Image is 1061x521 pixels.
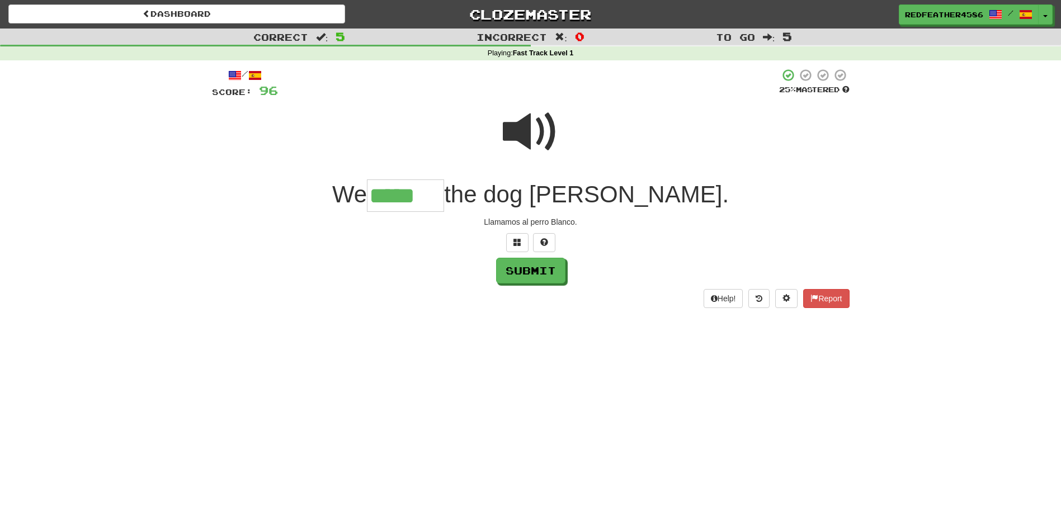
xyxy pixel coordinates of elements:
span: 25 % [779,85,796,94]
span: 5 [782,30,792,43]
div: Mastered [779,85,850,95]
span: We [332,181,367,207]
a: RedFeather4586 / [899,4,1039,25]
span: Correct [253,31,308,42]
span: Score: [212,87,252,97]
span: : [555,32,567,42]
span: 0 [575,30,584,43]
button: Switch sentence to multiple choice alt+p [506,233,529,252]
div: / [212,68,278,82]
span: / [1008,9,1013,17]
button: Help! [704,289,743,308]
span: 5 [336,30,345,43]
span: RedFeather4586 [905,10,983,20]
span: : [763,32,775,42]
button: Round history (alt+y) [748,289,770,308]
span: the dog [PERSON_NAME]. [444,181,729,207]
div: Llamamos al perro Blanco. [212,216,850,228]
a: Clozemaster [362,4,699,24]
span: To go [716,31,755,42]
button: Submit [496,258,565,283]
button: Report [803,289,849,308]
strong: Fast Track Level 1 [513,49,574,57]
a: Dashboard [8,4,345,23]
span: Incorrect [477,31,547,42]
span: : [316,32,328,42]
button: Single letter hint - you only get 1 per sentence and score half the points! alt+h [533,233,555,252]
span: 96 [259,83,278,97]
